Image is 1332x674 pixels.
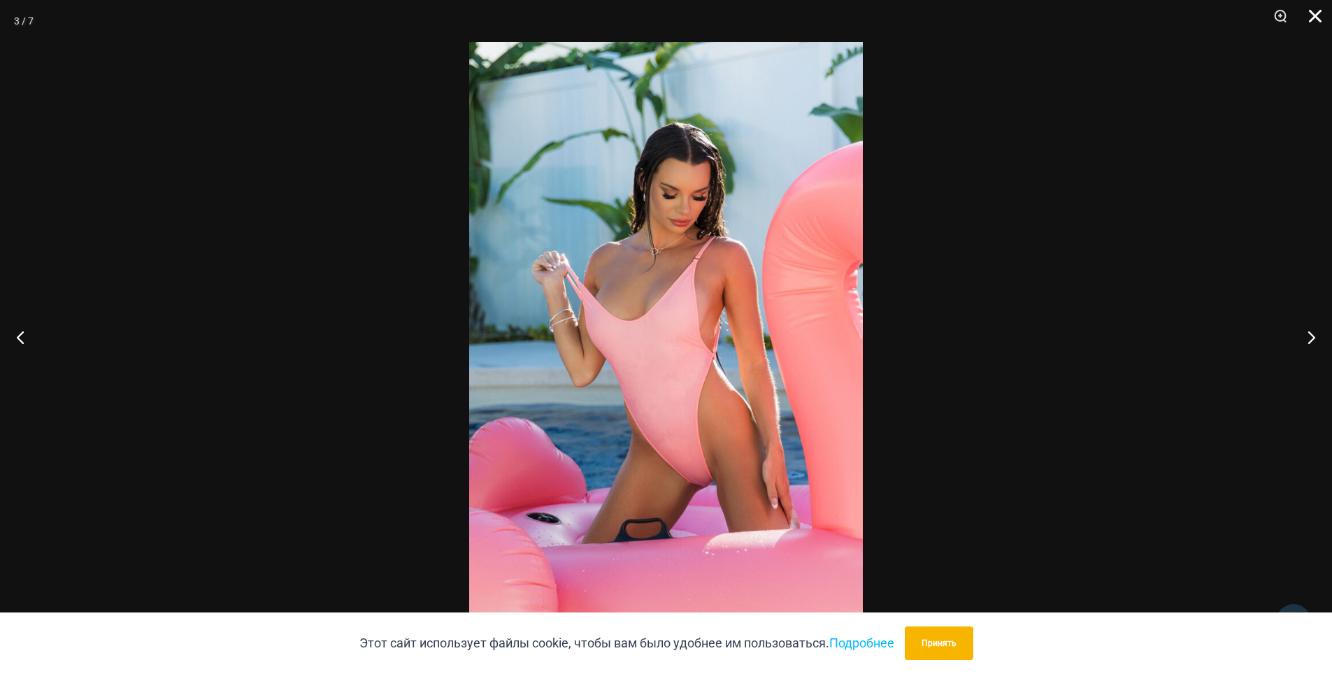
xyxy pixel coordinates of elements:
a: Подробнее [829,636,894,650]
ya-tr-span: Принять [922,638,957,648]
ya-tr-span: Этот сайт использует файлы cookie, чтобы вам было удобнее им пользоваться. [359,636,829,650]
button: Принять [905,626,973,660]
img: Громкий неоновый персик 8931 One Piece 08 [469,42,863,632]
button: Далее [1280,302,1332,372]
div: 3 / 7 [14,10,34,31]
